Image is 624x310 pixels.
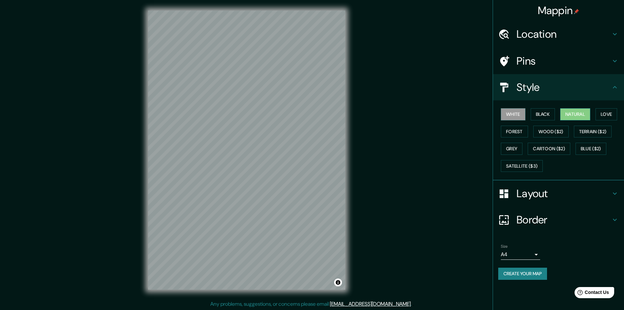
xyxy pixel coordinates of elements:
[493,180,624,207] div: Layout
[501,160,543,172] button: Satellite ($3)
[576,143,606,155] button: Blue ($2)
[501,126,528,138] button: Forest
[501,244,508,249] label: Size
[517,213,611,226] h4: Border
[330,300,411,307] a: [EMAIL_ADDRESS][DOMAIN_NAME]
[517,54,611,68] h4: Pins
[501,108,525,120] button: White
[533,126,569,138] button: Wood ($2)
[413,300,414,308] div: .
[493,74,624,100] div: Style
[493,207,624,233] div: Border
[596,108,617,120] button: Love
[566,284,617,303] iframe: Help widget launcher
[538,4,579,17] h4: Mappin
[498,268,547,280] button: Create your map
[501,249,540,260] div: A4
[517,81,611,94] h4: Style
[531,108,555,120] button: Black
[493,21,624,47] div: Location
[334,279,342,286] button: Toggle attribution
[574,126,612,138] button: Terrain ($2)
[493,48,624,74] div: Pins
[517,28,611,41] h4: Location
[528,143,570,155] button: Cartoon ($2)
[501,143,522,155] button: Grey
[517,187,611,200] h4: Layout
[574,9,579,14] img: pin-icon.png
[148,10,345,290] canvas: Map
[412,300,413,308] div: .
[210,300,412,308] p: Any problems, suggestions, or concerns please email .
[560,108,590,120] button: Natural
